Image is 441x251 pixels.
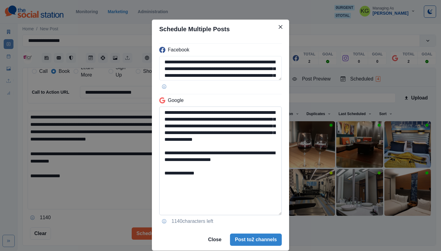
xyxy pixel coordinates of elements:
button: Opens Emoji Picker [159,82,169,92]
button: Close [203,234,226,246]
button: Post to2 channels [230,234,282,246]
p: Google [168,97,184,104]
p: 1140 characters left [171,218,213,225]
button: Opens Emoji Picker [159,216,169,226]
header: Schedule Multiple Posts [152,20,289,39]
p: Facebook [168,46,189,54]
button: Close [276,22,285,32]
